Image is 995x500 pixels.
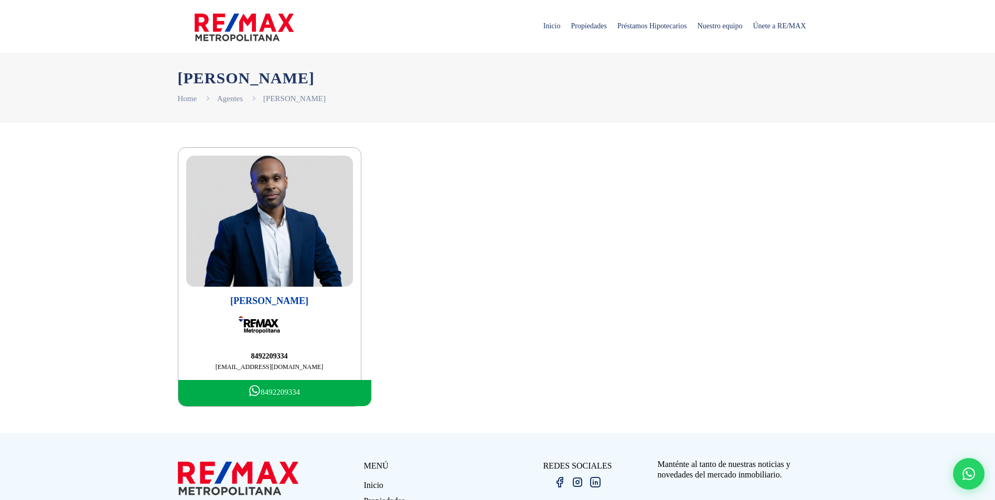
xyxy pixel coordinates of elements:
img: remax metropolitana logo [178,459,298,497]
a: Home [178,94,197,103]
img: Icono Whatsapp [249,385,261,397]
img: Luis Edward Ferreras [186,156,353,287]
p: REDES SOCIALES [498,459,658,472]
span: Propiedades [565,10,612,42]
a: Agentes [217,94,243,103]
p: MENÚ [364,459,498,472]
span: Préstamos Hipotecarios [612,10,692,42]
span: Inicio [538,10,566,42]
a: Inicio [364,480,498,496]
span: Nuestro equipo [692,10,747,42]
a: Icono Whatsapp8492209334 [178,380,371,406]
h1: [PERSON_NAME] [178,69,818,87]
img: facebook.png [553,476,566,488]
img: remax-metropolitana-logo [195,12,294,43]
a: 8492209334 [186,351,353,362]
li: [PERSON_NAME] [263,92,326,105]
p: Manténte al tanto de nuestras noticias y novedades del mercado inmobiliario. [658,459,818,480]
img: Remax Metropolitana [238,308,301,342]
img: instagram.png [571,476,584,488]
a: [EMAIL_ADDRESS][DOMAIN_NAME] [186,362,353,372]
span: Únete a RE/MAX [747,10,811,42]
p: [PERSON_NAME] [186,295,353,308]
img: linkedin.png [589,476,602,488]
